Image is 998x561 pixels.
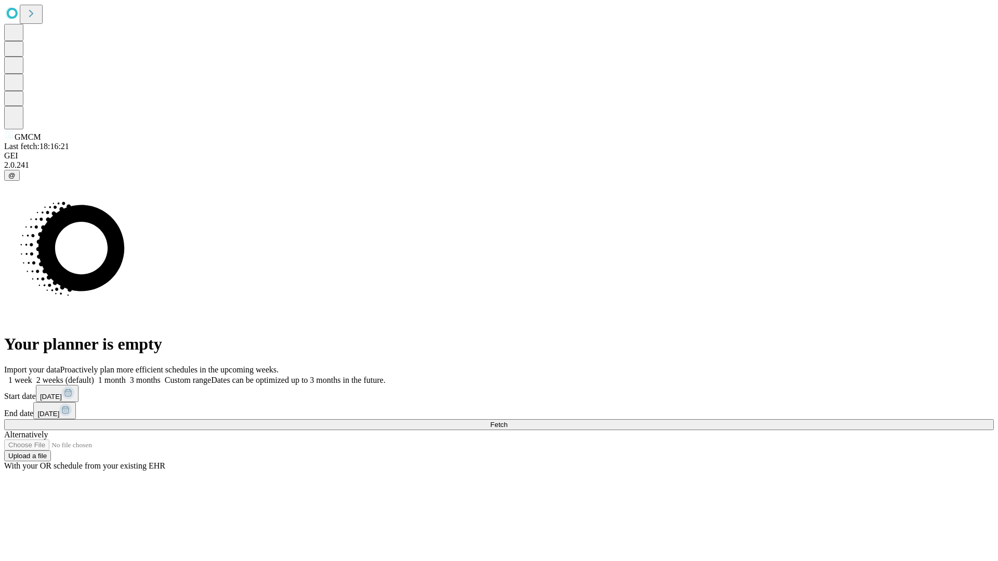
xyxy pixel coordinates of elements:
[4,461,165,470] span: With your OR schedule from your existing EHR
[8,171,16,179] span: @
[36,376,94,384] span: 2 weeks (default)
[4,142,69,151] span: Last fetch: 18:16:21
[60,365,279,374] span: Proactively plan more efficient schedules in the upcoming weeks.
[4,402,994,419] div: End date
[490,421,507,429] span: Fetch
[36,385,78,402] button: [DATE]
[165,376,211,384] span: Custom range
[40,393,62,400] span: [DATE]
[4,385,994,402] div: Start date
[130,376,161,384] span: 3 months
[15,132,41,141] span: GMCM
[4,335,994,354] h1: Your planner is empty
[37,410,59,418] span: [DATE]
[4,161,994,170] div: 2.0.241
[4,430,48,439] span: Alternatively
[211,376,385,384] span: Dates can be optimized up to 3 months in the future.
[8,376,32,384] span: 1 week
[4,170,20,181] button: @
[4,450,51,461] button: Upload a file
[4,419,994,430] button: Fetch
[4,365,60,374] span: Import your data
[98,376,126,384] span: 1 month
[4,151,994,161] div: GEI
[33,402,76,419] button: [DATE]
